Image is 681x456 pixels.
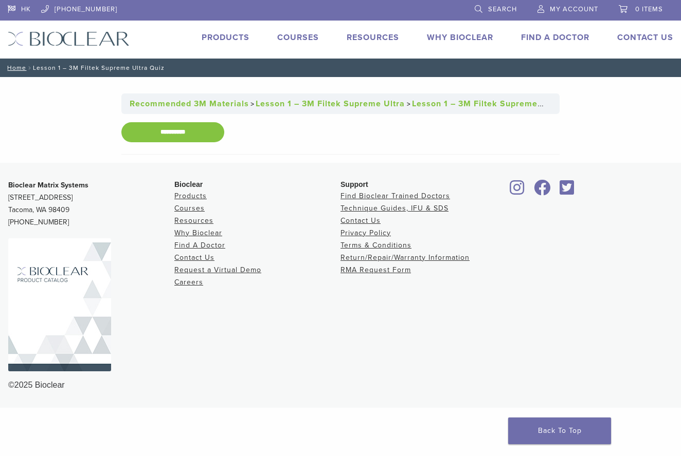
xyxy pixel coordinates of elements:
[340,204,449,213] a: Technique Guides, IFU & SDS
[556,186,578,196] a: Bioclear
[174,253,214,262] a: Contact Us
[340,253,470,262] a: Return/Repair/Warranty Information
[174,216,213,225] a: Resources
[256,99,405,109] a: Lesson 1 – 3M Filtek Supreme Ultra
[488,5,517,13] span: Search
[340,192,450,200] a: Find Bioclear Trained Doctors
[507,186,528,196] a: Bioclear
[635,5,663,13] span: 0 items
[26,65,33,70] span: /
[8,179,174,229] p: [STREET_ADDRESS] Tacoma, WA 98409 [PHONE_NUMBER]
[340,229,391,237] a: Privacy Policy
[8,238,111,371] img: Bioclear
[174,204,205,213] a: Courses
[8,31,130,46] img: Bioclear
[202,32,249,43] a: Products
[340,241,411,250] a: Terms & Conditions
[8,379,673,391] div: ©2025 Bioclear
[174,265,261,274] a: Request a Virtual Demo
[508,417,611,444] a: Back To Top
[174,229,222,237] a: Why Bioclear
[174,278,203,287] a: Careers
[277,32,319,43] a: Courses
[530,186,554,196] a: Bioclear
[174,241,225,250] a: Find A Doctor
[8,181,88,189] strong: Bioclear Matrix Systems
[340,265,411,274] a: RMA Request Form
[412,99,583,109] a: Lesson 1 – 3M Filtek Supreme Ultra Quiz
[340,180,368,188] span: Support
[340,216,381,225] a: Contact Us
[521,32,589,43] a: Find A Doctor
[427,32,493,43] a: Why Bioclear
[617,32,673,43] a: Contact Us
[174,192,207,200] a: Products
[4,64,26,71] a: Home
[130,99,249,109] a: Recommended 3M Materials
[550,5,598,13] span: My Account
[347,32,399,43] a: Resources
[174,180,203,188] span: Bioclear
